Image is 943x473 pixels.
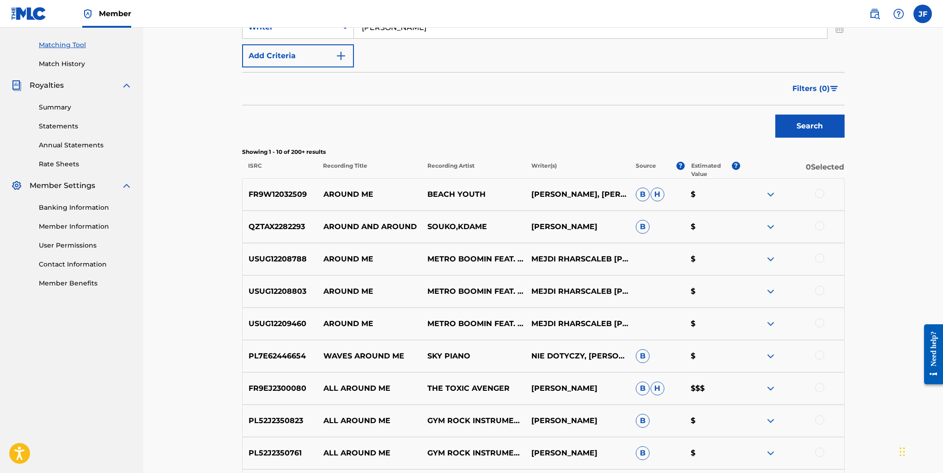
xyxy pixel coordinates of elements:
a: Summary [39,103,132,112]
p: ISRC [242,162,317,178]
img: expand [121,180,132,191]
p: SOUKO,KDAME [421,221,525,232]
div: User Menu [913,5,932,23]
p: [PERSON_NAME] [525,415,629,426]
p: METRO BOOMIN FEAT. [PERSON_NAME] [421,254,525,265]
a: Rate Sheets [39,159,132,169]
img: expand [765,351,776,362]
p: AROUND ME [317,189,421,200]
p: NIE DOTYCZY, [PERSON_NAME] [525,351,629,362]
p: QZTAX2282293 [243,221,317,232]
img: help [893,8,904,19]
p: $ [685,286,740,297]
div: Help [889,5,908,23]
a: Contact Information [39,260,132,269]
p: PL7E62446654 [243,351,317,362]
img: MLC Logo [11,7,47,20]
p: SKY PIANO [421,351,525,362]
a: User Permissions [39,241,132,250]
a: Banking Information [39,203,132,212]
p: Estimated Value [691,162,732,178]
p: [PERSON_NAME] [525,383,629,394]
p: [PERSON_NAME] [525,448,629,459]
p: $ [685,351,740,362]
p: ALL AROUND ME [317,448,421,459]
a: Member Benefits [39,279,132,288]
span: Filters ( 0 ) [792,83,830,94]
a: Matching Tool [39,40,132,50]
img: expand [765,286,776,297]
span: Member Settings [30,180,95,191]
img: expand [765,318,776,329]
p: [PERSON_NAME] [525,221,629,232]
p: AROUND ME [317,254,421,265]
span: ? [676,162,685,170]
img: Top Rightsholder [82,8,93,19]
a: Member Information [39,222,132,231]
div: Drag [900,438,905,466]
img: expand [765,448,776,459]
a: Statements [39,121,132,131]
iframe: Chat Widget [897,429,943,473]
p: $ [685,318,740,329]
p: Recording Artist [421,162,525,178]
span: B [636,446,650,460]
p: ALL AROUND ME [317,415,421,426]
img: filter [830,86,838,91]
p: 0 Selected [740,162,845,178]
span: B [636,414,650,428]
span: B [636,382,650,395]
span: B [636,349,650,363]
img: expand [765,189,776,200]
img: search [869,8,880,19]
p: MEJDI RHARSCALEB [PERSON_NAME] [GEOGRAPHIC_DATA] [525,318,629,329]
span: Member [99,8,131,19]
button: Add Criteria [242,44,354,67]
p: GYM ROCK INSTRUMENTAL [421,415,525,426]
p: ALL AROUND ME [317,383,421,394]
span: H [651,188,664,201]
p: $$$ [685,383,740,394]
p: [PERSON_NAME], [PERSON_NAME] [PERSON_NAME], [PERSON_NAME] [525,189,629,200]
img: expand [765,221,776,232]
p: AROUND ME [317,318,421,329]
p: USUG12208788 [243,254,317,265]
img: 9d2ae6d4665cec9f34b9.svg [335,50,347,61]
p: METRO BOOMIN FEAT. [PERSON_NAME] [421,286,525,297]
p: Writer(s) [525,162,630,178]
iframe: Resource Center [917,315,943,394]
span: ? [732,162,740,170]
span: B [636,188,650,201]
img: expand [765,383,776,394]
img: expand [121,80,132,91]
p: AROUND ME [317,286,421,297]
button: Filters (0) [787,77,845,100]
p: USUG12209460 [243,318,317,329]
a: Annual Statements [39,140,132,150]
p: Recording Title [317,162,421,178]
p: $ [685,448,740,459]
img: Member Settings [11,180,22,191]
img: expand [765,415,776,426]
p: PL52J2350761 [243,448,317,459]
p: $ [685,254,740,265]
span: B [636,220,650,234]
p: Source [636,162,656,178]
span: H [651,382,664,395]
p: $ [685,415,740,426]
p: MEJDI RHARSCALEB [PERSON_NAME] [GEOGRAPHIC_DATA] [525,254,629,265]
p: Showing 1 - 10 of 200+ results [242,148,845,156]
a: Match History [39,59,132,69]
p: AROUND AND AROUND [317,221,421,232]
button: Search [775,115,845,138]
p: FR9EJ2300080 [243,383,317,394]
p: $ [685,189,740,200]
p: $ [685,221,740,232]
a: Public Search [865,5,884,23]
p: THE TOXIC AVENGER [421,383,525,394]
p: WAVES AROUND ME [317,351,421,362]
img: expand [765,254,776,265]
p: BEACH YOUTH [421,189,525,200]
